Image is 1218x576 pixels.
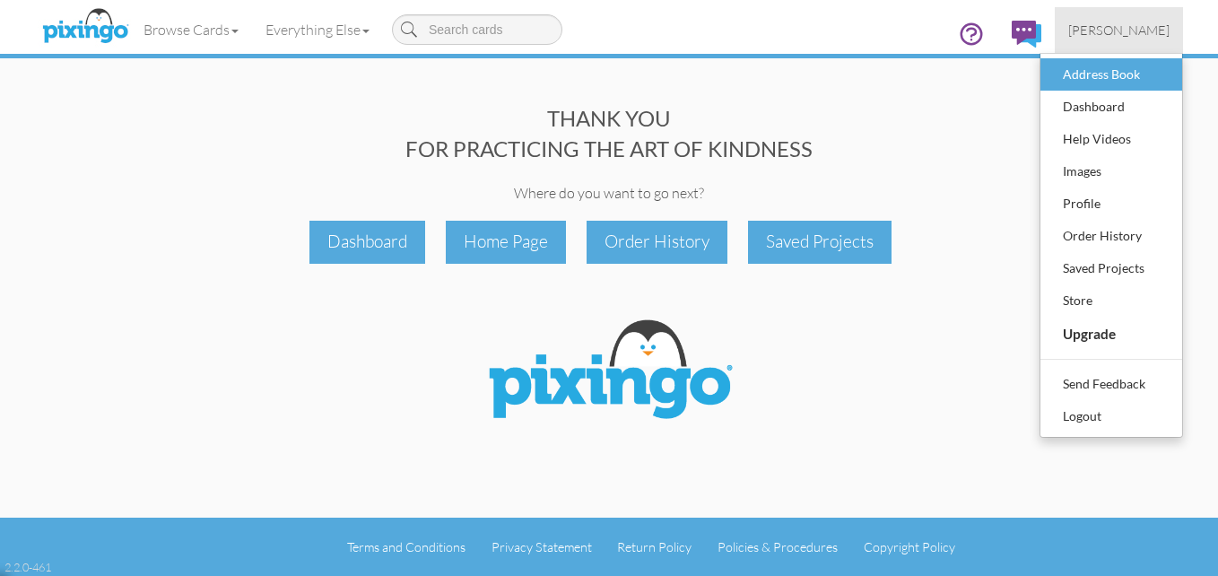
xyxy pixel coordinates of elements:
[1058,61,1164,88] div: Address Book
[474,309,744,436] img: Pixingo Logo
[4,559,51,575] div: 2.2.0-461
[1058,371,1164,397] div: Send Feedback
[1058,126,1164,153] div: Help Videos
[1040,220,1182,252] a: Order History
[1040,91,1182,123] a: Dashboard
[587,221,727,263] div: Order History
[1012,21,1041,48] img: comments.svg
[446,221,566,263] div: Home Page
[1058,158,1164,185] div: Images
[309,221,425,263] div: Dashboard
[1058,190,1164,217] div: Profile
[1058,403,1164,430] div: Logout
[1217,575,1218,576] iframe: Chat
[1040,368,1182,400] a: Send Feedback
[1058,93,1164,120] div: Dashboard
[1040,284,1182,317] a: Store
[38,4,133,49] img: pixingo logo
[1058,319,1164,348] div: Upgrade
[130,7,252,52] a: Browse Cards
[1058,255,1164,282] div: Saved Projects
[748,221,892,263] div: Saved Projects
[617,539,692,554] a: Return Policy
[1055,7,1183,53] a: [PERSON_NAME]
[1040,400,1182,432] a: Logout
[1040,188,1182,220] a: Profile
[392,14,562,45] input: Search cards
[35,103,1183,165] div: THANK YOU FOR PRACTICING THE ART OF KINDNESS
[492,539,592,554] a: Privacy Statement
[1040,123,1182,155] a: Help Videos
[1040,155,1182,188] a: Images
[1058,287,1164,314] div: Store
[1040,252,1182,284] a: Saved Projects
[1040,58,1182,91] a: Address Book
[1058,223,1164,249] div: Order History
[347,539,465,554] a: Terms and Conditions
[1040,317,1182,351] a: Upgrade
[718,539,838,554] a: Policies & Procedures
[864,539,955,554] a: Copyright Policy
[35,183,1183,204] div: Where do you want to go next?
[1068,22,1170,38] span: [PERSON_NAME]
[252,7,383,52] a: Everything Else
